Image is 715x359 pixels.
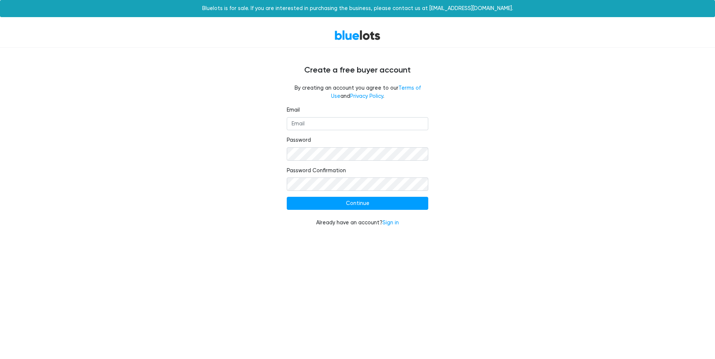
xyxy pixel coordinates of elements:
[134,65,581,75] h4: Create a free buyer account
[287,167,346,175] label: Password Confirmation
[287,219,428,227] div: Already have an account?
[287,106,300,114] label: Email
[382,219,399,226] a: Sign in
[287,84,428,100] fieldset: By creating an account you agree to our and .
[334,30,381,41] a: BlueLots
[287,117,428,131] input: Email
[287,136,311,144] label: Password
[350,93,383,99] a: Privacy Policy
[331,85,421,99] a: Terms of Use
[287,197,428,210] input: Continue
